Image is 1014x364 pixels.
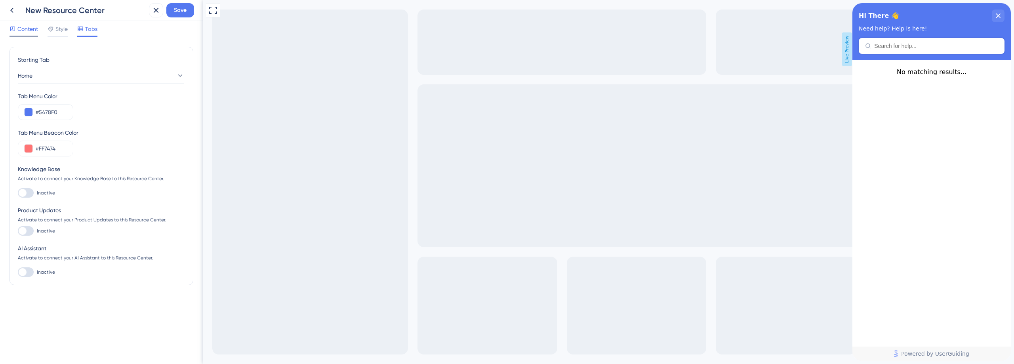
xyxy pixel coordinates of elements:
[37,269,55,275] span: Inactive
[18,71,32,80] span: Home
[18,206,185,215] div: Product Updates
[139,6,152,19] div: close resource center
[18,255,185,261] div: Activate to connect your AI Assistant to this Resource Center.
[18,68,184,84] button: Home
[37,228,55,234] span: Inactive
[18,164,185,174] div: Knowledge Base
[18,217,185,223] div: Activate to connect your Product Updates to this Resource Center.
[85,24,97,34] span: Tabs
[49,346,117,355] span: Powered by UserGuiding
[4,2,39,11] span: Get Started
[18,128,185,137] div: Tab Menu Beacon Color
[18,55,50,65] span: Starting Tab
[18,91,185,101] div: Tab Menu Color
[166,3,194,17] button: Save
[55,24,68,34] span: Style
[6,7,47,19] span: Hi There 👋
[17,24,38,34] span: Content
[22,40,146,46] input: Search for help...
[37,190,55,196] span: Inactive
[639,32,649,66] span: Live Preview
[44,65,114,72] span: No matching results...
[18,244,185,253] div: AI Assistant
[44,4,47,10] div: 3
[6,22,74,29] span: Need help? Help is here!
[174,6,187,15] span: Save
[25,5,146,16] div: New Resource Center
[18,175,185,182] div: Activate to connect your Knowledge Base to this Resource Center.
